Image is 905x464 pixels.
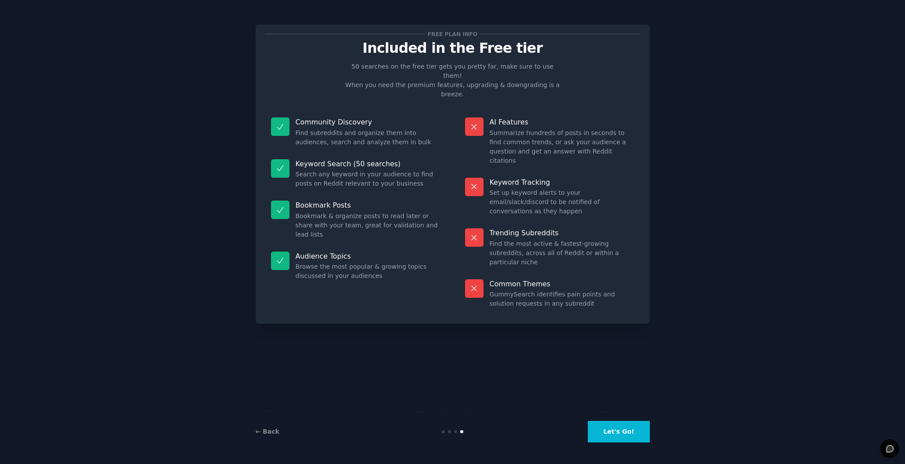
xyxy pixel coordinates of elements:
dd: Bookmark & organize posts to read later or share with your team, great for validation and lead lists [296,212,440,239]
p: Audience Topics [296,252,440,261]
dd: Search any keyword in your audience to find posts on Reddit relevant to your business [296,170,440,188]
p: Keyword Tracking [490,178,634,187]
p: Bookmark Posts [296,201,440,210]
dd: Summarize hundreds of posts in seconds to find common trends, or ask your audience a question and... [490,128,634,165]
p: AI Features [490,117,634,127]
p: Trending Subreddits [490,228,634,237]
p: 50 searches on the free tier gets you pretty far, make sure to use them! When you need the premiu... [342,62,564,99]
dd: Find the most active & fastest-growing subreddits, across all of Reddit or within a particular niche [490,239,634,267]
p: Common Themes [490,279,634,289]
a: ← Back [256,428,279,435]
dd: Set up keyword alerts to your email/slack/discord to be notified of conversations as they happen [490,188,634,216]
dd: GummySearch identifies pain points and solution requests in any subreddit [490,290,634,308]
dd: Browse the most popular & growing topics discussed in your audiences [296,262,440,281]
dd: Find subreddits and organize them into audiences, search and analyze them in bulk [296,128,440,147]
p: Keyword Search (50 searches) [296,159,440,168]
p: Community Discovery [296,117,440,127]
button: Let's Go! [588,421,649,442]
p: Included in the Free tier [265,40,641,56]
span: Free plan info [426,29,479,39]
